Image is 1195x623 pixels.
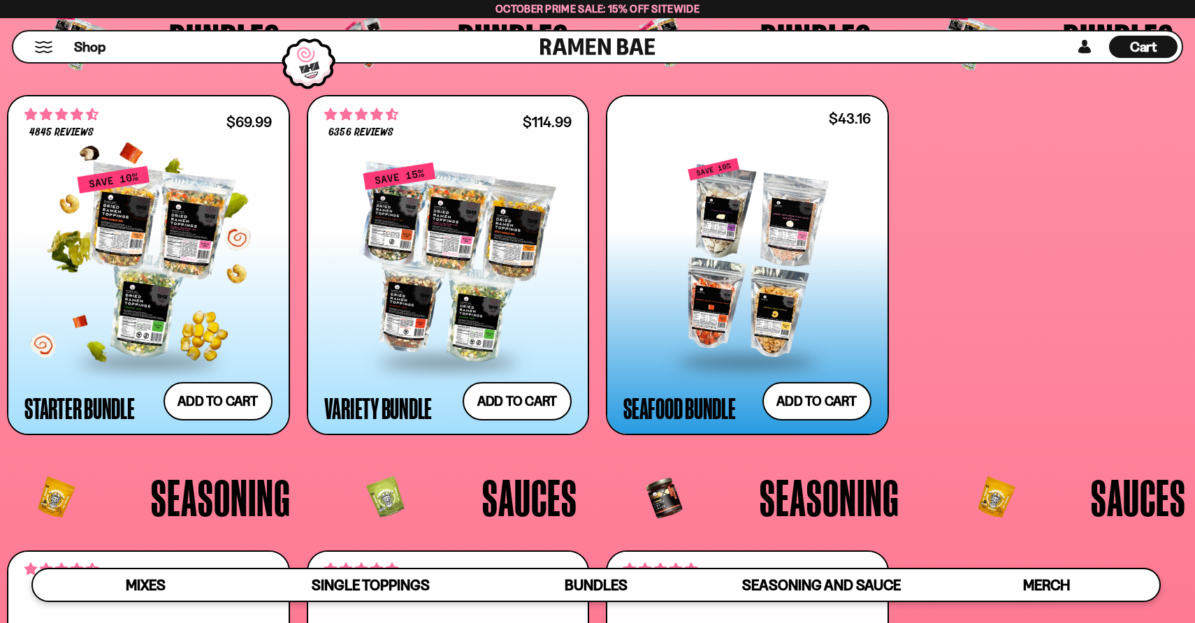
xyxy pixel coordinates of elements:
span: 4.63 stars [324,105,398,124]
button: Add to cart [164,382,273,420]
span: Seasoning [760,471,899,523]
a: Merch [934,569,1159,601]
span: 4.84 stars [324,560,398,578]
div: Seafood Bundle [623,395,736,420]
button: Mobile Menu Trigger [34,41,53,53]
div: Variety Bundle [324,395,433,420]
button: Add to cart [463,382,572,420]
div: $69.99 [226,115,272,129]
span: 5.00 stars [623,560,697,578]
a: Seasoning and Sauce [709,569,934,601]
span: Seasoning [151,471,291,523]
span: Sauces [482,471,577,523]
span: Seasoning and Sauce [742,576,901,594]
a: Shop [74,36,106,58]
span: Bundles [565,576,628,594]
div: Starter Bundle [24,395,135,420]
span: 4.71 stars [24,105,99,124]
button: Add to cart [762,382,871,420]
a: 4.63 stars 6356 reviews $114.99 Variety Bundle Add to cart [307,95,590,435]
span: 6356 reviews [328,127,393,138]
span: Sauces [1091,471,1186,523]
a: Bundles [484,569,709,601]
a: $43.16 Seafood Bundle Add to cart [606,95,889,435]
span: Single Toppings [312,576,430,594]
div: $114.99 [523,115,572,129]
span: Mixes [126,576,166,594]
span: Shop [74,38,106,57]
span: 4.71 stars [24,560,99,578]
a: Mixes [33,569,258,601]
span: October Prime Sale: 15% off Sitewide [495,2,700,15]
a: 4.71 stars 4845 reviews $69.99 Starter Bundle Add to cart [7,95,290,435]
div: Cart [1109,31,1178,62]
span: Cart [1130,38,1157,55]
span: 4845 reviews [29,127,94,138]
div: $43.16 [829,112,871,125]
span: Merch [1023,576,1070,594]
a: Single Toppings [258,569,483,601]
